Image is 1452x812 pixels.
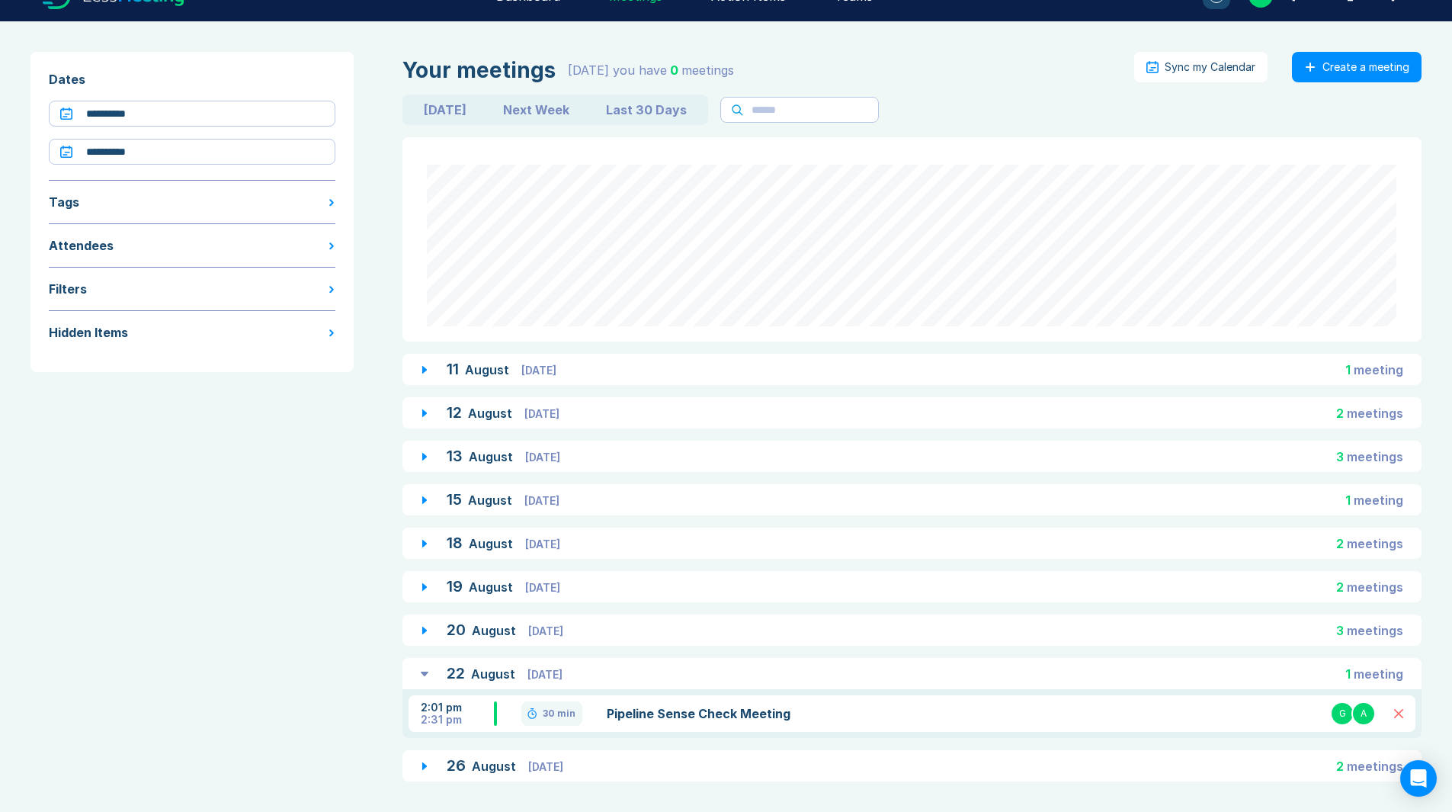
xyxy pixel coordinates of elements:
button: Sync my Calendar [1134,52,1268,82]
span: 0 [670,63,678,78]
span: [DATE] [525,538,560,550]
span: August [468,493,515,508]
span: meeting s [1347,406,1403,421]
span: meeting s [1347,579,1403,595]
span: [DATE] [528,624,563,637]
span: 15 [447,490,462,509]
span: meeting s [1347,759,1403,774]
div: Attendees [49,236,114,255]
span: 3 [1336,623,1344,638]
div: Hidden Items [49,323,128,342]
span: 18 [447,534,463,552]
span: 12 [447,403,462,422]
span: August [468,406,515,421]
span: August [469,449,516,464]
span: 13 [447,447,463,465]
div: Filters [49,280,87,298]
span: meeting s [1347,536,1403,551]
span: meeting [1354,666,1403,682]
a: Pipeline Sense Check Meeting [607,704,934,723]
span: August [469,536,516,551]
span: August [469,579,516,595]
span: 1 [1345,666,1351,682]
span: 2 [1336,759,1344,774]
span: 26 [447,756,466,775]
span: [DATE] [524,407,559,420]
span: [DATE] [527,668,563,681]
span: [DATE] [525,451,560,464]
span: August [472,623,519,638]
span: August [465,362,512,377]
span: August [471,666,518,682]
span: [DATE] [524,494,559,507]
div: [DATE] you have meeting s [568,61,734,79]
div: A [1351,701,1376,726]
div: 2:31 pm [421,714,494,726]
span: 19 [447,577,463,595]
span: meeting [1354,362,1403,377]
div: Dates [49,70,335,88]
div: Create a meeting [1322,61,1409,73]
button: Create a meeting [1292,52,1422,82]
button: Delete [1394,709,1403,718]
span: 2 [1336,406,1344,421]
span: 2 [1336,536,1344,551]
span: [DATE] [521,364,556,377]
span: [DATE] [528,760,563,773]
span: 1 [1345,362,1351,377]
div: Open Intercom Messenger [1400,760,1437,797]
span: meeting s [1347,623,1403,638]
span: 2 [1336,579,1344,595]
div: 30 min [543,708,575,720]
button: Last 30 Days [588,98,705,122]
span: 22 [447,664,465,682]
div: Sync my Calendar [1165,61,1255,73]
div: Tags [49,193,79,211]
span: 11 [447,360,459,378]
span: meeting s [1347,449,1403,464]
div: 2:01 pm [421,701,494,714]
div: G [1330,701,1354,726]
span: [DATE] [525,581,560,594]
div: Your meetings [402,58,556,82]
span: meeting [1354,493,1403,508]
button: Next Week [485,98,588,122]
button: [DATE] [405,98,485,122]
span: August [472,759,519,774]
span: 3 [1336,449,1344,464]
span: 20 [447,621,466,639]
span: 1 [1345,493,1351,508]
